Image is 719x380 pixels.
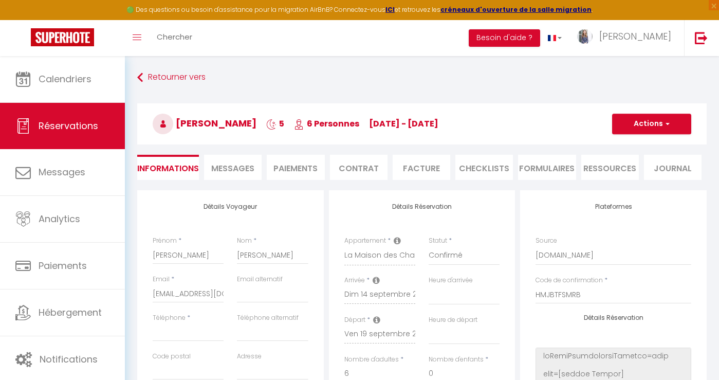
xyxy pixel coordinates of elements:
span: Chercher [157,31,192,42]
span: [DATE] - [DATE] [369,118,438,130]
li: Journal [644,155,702,180]
li: Paiements [267,155,324,180]
span: Analytics [39,212,80,225]
span: Paiements [39,259,87,272]
span: [PERSON_NAME] [599,30,671,43]
label: Nombre d'enfants [429,355,484,365]
a: Chercher [149,20,200,56]
label: Nom [237,236,252,246]
li: FORMULAIRES [518,155,576,180]
a: créneaux d'ouverture de la salle migration [440,5,592,14]
label: Arrivée [344,276,365,285]
span: Hébergement [39,306,102,319]
img: logout [695,31,708,44]
h4: Détails Voyageur [153,203,308,210]
label: Téléphone [153,313,186,323]
li: Informations [137,155,199,180]
label: Appartement [344,236,386,246]
span: [PERSON_NAME] [153,117,256,130]
span: Calendriers [39,73,91,85]
h4: Plateformes [536,203,691,210]
button: Ouvrir le widget de chat LiveChat [8,4,39,35]
label: Code de confirmation [536,276,603,285]
span: Notifications [40,353,98,366]
a: ICI [385,5,395,14]
button: Actions [612,114,691,134]
label: Code postal [153,352,191,361]
li: Facture [393,155,450,180]
label: Téléphone alternatif [237,313,299,323]
label: Prénom [153,236,177,246]
label: Email [153,275,170,284]
h4: Détails Réservation [344,203,500,210]
img: Super Booking [31,28,94,46]
span: Messages [211,162,254,174]
span: 5 [266,118,284,130]
h4: Détails Réservation [536,314,691,321]
li: Contrat [330,155,388,180]
label: Heure de départ [429,315,477,325]
label: Email alternatif [237,275,283,284]
li: Ressources [581,155,639,180]
span: Messages [39,166,85,178]
span: 6 Personnes [294,118,359,130]
img: ... [577,29,593,44]
label: Nombre d'adultes [344,355,399,365]
label: Départ [344,315,365,325]
a: ... [PERSON_NAME] [569,20,684,56]
li: CHECKLISTS [455,155,513,180]
a: Retourner vers [137,68,707,87]
button: Besoin d'aide ? [469,29,540,47]
label: Statut [429,236,447,246]
label: Heure d'arrivée [429,276,473,285]
span: Réservations [39,119,98,132]
label: Source [536,236,557,246]
label: Adresse [237,352,262,361]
